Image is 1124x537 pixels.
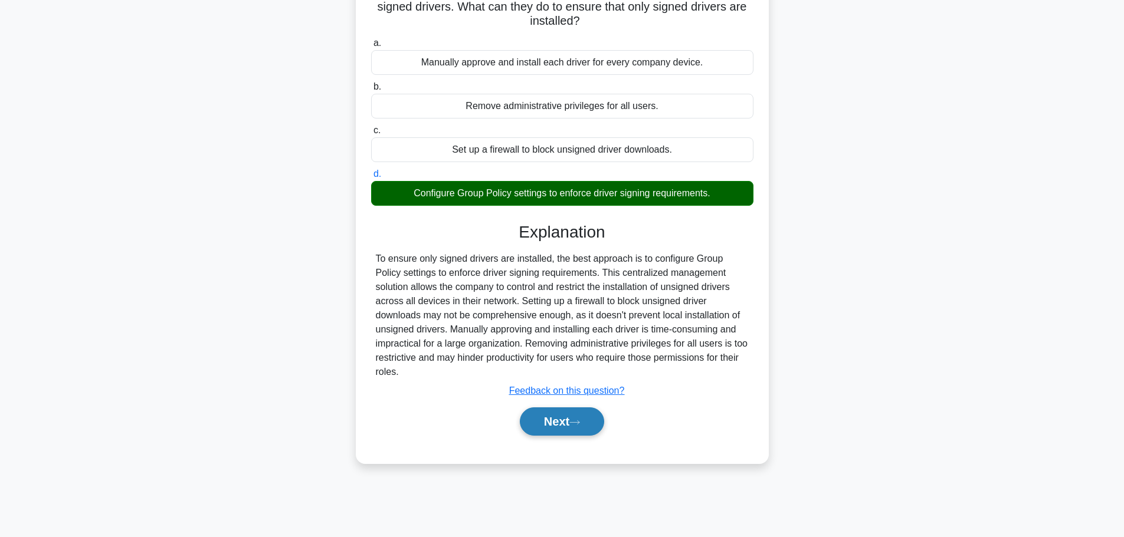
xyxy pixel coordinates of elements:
[376,252,749,379] div: To ensure only signed drivers are installed, the best approach is to configure Group Policy setti...
[373,169,381,179] span: d.
[509,386,625,396] a: Feedback on this question?
[371,181,753,206] div: Configure Group Policy settings to enforce driver signing requirements.
[371,50,753,75] div: Manually approve and install each driver for every company device.
[371,137,753,162] div: Set up a firewall to block unsigned driver downloads.
[373,81,381,91] span: b.
[373,38,381,48] span: a.
[373,125,381,135] span: c.
[378,222,746,242] h3: Explanation
[520,407,604,436] button: Next
[371,94,753,118] div: Remove administrative privileges for all users.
